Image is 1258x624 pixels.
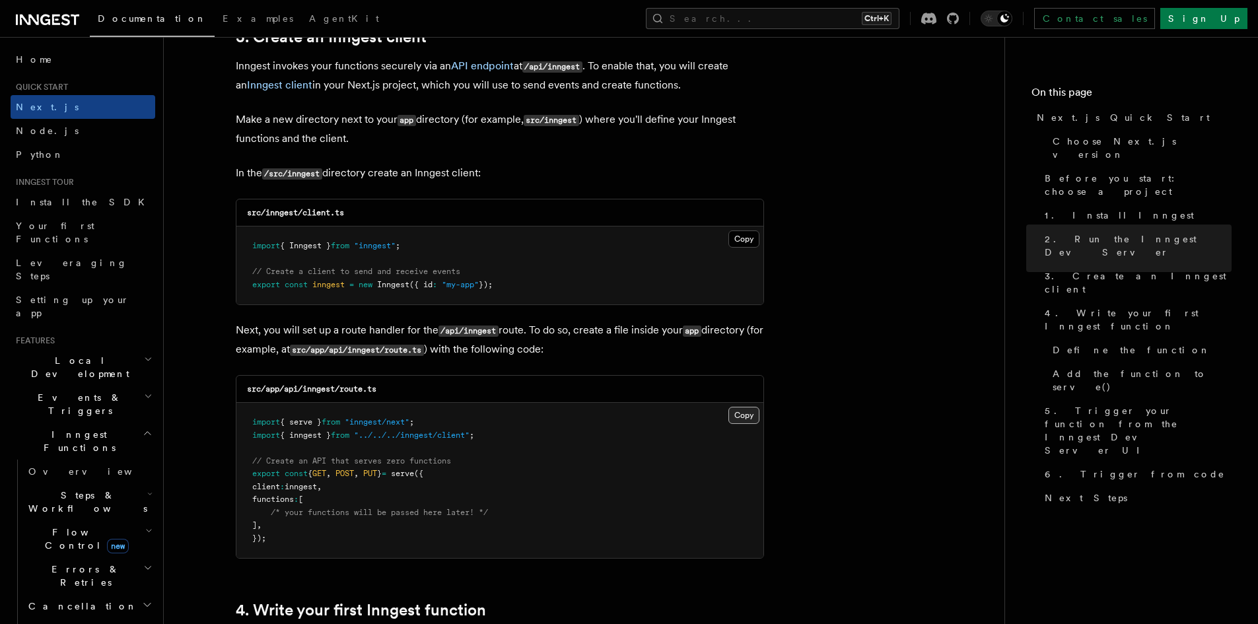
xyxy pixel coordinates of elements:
a: Examples [215,4,301,36]
p: Next, you will set up a route handler for the route. To do so, create a file inside your director... [236,321,764,359]
span: Features [11,335,55,346]
span: : [280,482,285,491]
span: { Inngest } [280,241,331,250]
span: Leveraging Steps [16,258,127,281]
span: , [317,482,322,491]
code: src/app/api/inngest/route.ts [290,345,424,356]
a: 3. Create an Inngest client [1039,264,1232,301]
code: /src/inngest [262,168,322,180]
span: Next Steps [1045,491,1127,504]
button: Events & Triggers [11,386,155,423]
a: Next.js Quick Start [1031,106,1232,129]
span: // Create a client to send and receive events [252,267,460,276]
a: Home [11,48,155,71]
span: Documentation [98,13,207,24]
a: Install the SDK [11,190,155,214]
span: , [326,469,331,478]
a: Leveraging Steps [11,251,155,288]
span: // Create an API that serves zero functions [252,456,451,466]
button: Steps & Workflows [23,483,155,520]
span: 1. Install Inngest [1045,209,1194,222]
span: 5. Trigger your function from the Inngest Dev Server UI [1045,404,1232,457]
span: : [433,280,437,289]
a: Setting up your app [11,288,155,325]
span: Next.js [16,102,79,112]
span: Quick start [11,82,68,92]
span: Steps & Workflows [23,489,147,515]
a: Inngest client [247,79,312,91]
a: Documentation [90,4,215,37]
a: API endpoint [451,59,514,72]
button: Flow Controlnew [23,520,155,557]
h4: On this page [1031,85,1232,106]
span: Next.js Quick Start [1037,111,1210,124]
a: Before you start: choose a project [1039,166,1232,203]
span: Choose Next.js version [1053,135,1232,161]
code: src/inngest [524,115,579,126]
span: "inngest" [354,241,396,250]
span: Install the SDK [16,197,153,207]
span: GET [312,469,326,478]
span: from [331,241,349,250]
span: 6. Trigger from code [1045,468,1225,481]
a: Python [11,143,155,166]
span: 3. Create an Inngest client [1045,269,1232,296]
a: 6. Trigger from code [1039,462,1232,486]
a: AgentKit [301,4,387,36]
span: export [252,469,280,478]
code: app [683,326,701,337]
span: "my-app" [442,280,479,289]
span: serve [391,469,414,478]
span: Define the function [1053,343,1210,357]
span: [ [298,495,303,504]
a: Next.js [11,95,155,119]
span: from [322,417,340,427]
span: ({ id [409,280,433,289]
span: POST [335,469,354,478]
code: /api/inngest [522,61,582,73]
span: inngest [285,482,317,491]
a: Overview [23,460,155,483]
span: "inngest/next" [345,417,409,427]
button: Copy [728,407,759,424]
p: Make a new directory next to your directory (for example, ) where you'll define your Inngest func... [236,110,764,148]
span: /* your functions will be passed here later! */ [271,508,488,517]
a: Define the function [1047,338,1232,362]
span: inngest [312,280,345,289]
span: Python [16,149,64,160]
a: Contact sales [1034,8,1155,29]
button: Search...Ctrl+K [646,8,899,29]
button: Cancellation [23,594,155,618]
span: client [252,482,280,491]
span: Errors & Retries [23,563,143,589]
span: Before you start: choose a project [1045,172,1232,198]
span: Node.js [16,125,79,136]
span: { [308,469,312,478]
button: Inngest Functions [11,423,155,460]
span: 2. Run the Inngest Dev Server [1045,232,1232,259]
span: const [285,280,308,289]
code: src/inngest/client.ts [247,208,344,217]
span: { serve } [280,417,322,427]
a: 4. Write your first Inngest function [1039,301,1232,338]
span: } [377,469,382,478]
span: { inngest } [280,431,331,440]
span: import [252,417,280,427]
span: import [252,241,280,250]
span: ({ [414,469,423,478]
a: Add the function to serve() [1047,362,1232,399]
span: Inngest [377,280,409,289]
span: Home [16,53,53,66]
code: src/app/api/inngest/route.ts [247,384,376,394]
span: from [331,431,349,440]
span: = [382,469,386,478]
span: export [252,280,280,289]
a: Sign Up [1160,8,1247,29]
a: Choose Next.js version [1047,129,1232,166]
p: Inngest invokes your functions securely via an at . To enable that, you will create an in your Ne... [236,57,764,94]
span: = [349,280,354,289]
span: new [359,280,372,289]
button: Toggle dark mode [981,11,1012,26]
a: Next Steps [1039,486,1232,510]
span: AgentKit [309,13,379,24]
